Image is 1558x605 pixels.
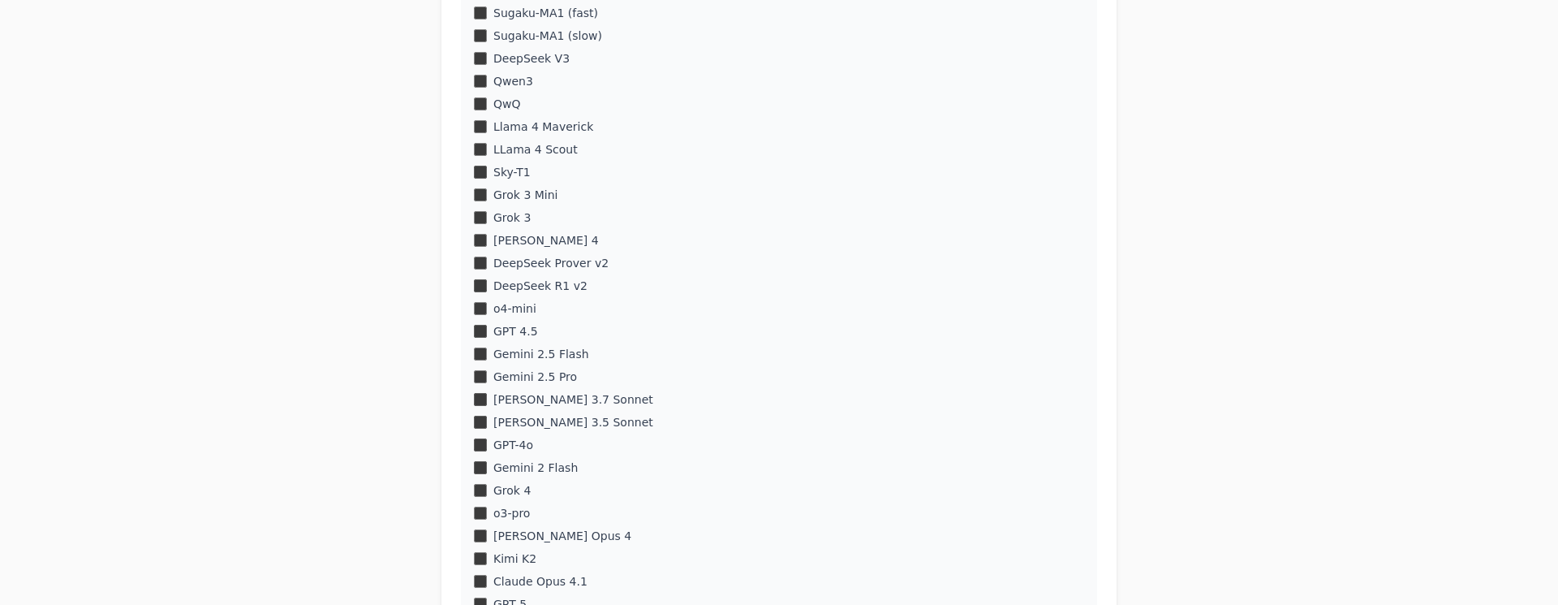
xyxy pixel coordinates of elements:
[493,391,653,408] label: [PERSON_NAME] 3.7 Sonnet
[493,460,578,476] label: Gemini 2 Flash
[493,28,602,44] label: Sugaku-MA1 (slow)
[493,119,593,135] label: Llama 4 Maverick
[493,437,533,453] label: GPT-4o
[493,323,538,339] label: GPT 4.5
[493,187,558,203] label: Grok 3 Mini
[493,551,536,567] label: Kimi K2
[493,278,587,294] label: DeepSeek R1 v2
[493,5,598,21] label: Sugaku-MA1 (fast)
[493,164,531,180] label: Sky-T1
[493,414,653,430] label: [PERSON_NAME] 3.5 Sonnet
[493,141,578,158] label: LLama 4 Scout
[493,73,533,89] label: Qwen3
[493,482,531,499] label: Grok 4
[493,528,631,544] label: [PERSON_NAME] Opus 4
[493,96,521,112] label: QwQ
[493,232,599,248] label: [PERSON_NAME] 4
[493,346,589,362] label: Gemini 2.5 Flash
[493,573,587,590] label: Claude Opus 4.1
[493,210,531,226] label: Grok 3
[493,255,609,271] label: DeepSeek Prover v2
[493,50,570,67] label: DeepSeek V3
[493,369,577,385] label: Gemini 2.5 Pro
[493,505,530,521] label: o3-pro
[493,300,536,317] label: o4-mini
